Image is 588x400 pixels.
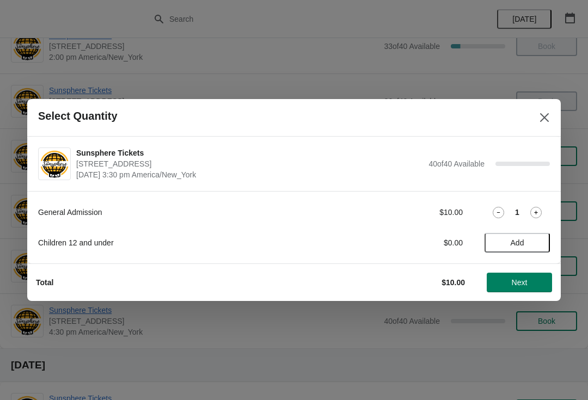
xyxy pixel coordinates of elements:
[428,159,485,168] span: 40 of 40 Available
[36,278,53,287] strong: Total
[39,149,70,179] img: Sunsphere Tickets | 810 Clinch Avenue, Knoxville, TN, USA | August 27 | 3:30 pm America/New_York
[485,233,550,253] button: Add
[512,278,528,287] span: Next
[487,273,552,292] button: Next
[38,237,340,248] div: Children 12 and under
[38,110,118,122] h2: Select Quantity
[511,238,524,247] span: Add
[76,169,423,180] span: [DATE] 3:30 pm America/New_York
[76,147,423,158] span: Sunsphere Tickets
[535,108,554,127] button: Close
[442,278,465,287] strong: $10.00
[38,207,340,218] div: General Admission
[362,207,463,218] div: $10.00
[515,207,519,218] strong: 1
[76,158,423,169] span: [STREET_ADDRESS]
[362,237,463,248] div: $0.00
